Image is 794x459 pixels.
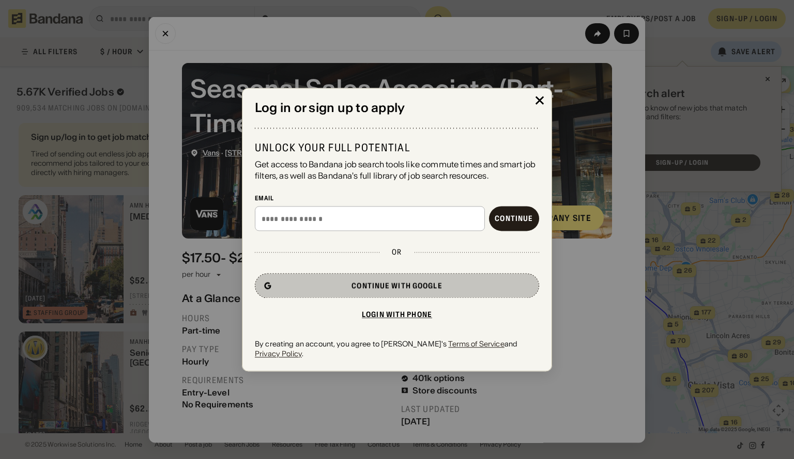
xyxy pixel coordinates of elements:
div: Unlock your full potential [255,141,539,154]
div: Get access to Bandana job search tools like commute times and smart job filters, as well as Banda... [255,159,539,182]
div: Continue [495,215,533,223]
div: Login with phone [362,311,432,319]
div: or [392,248,402,257]
div: Email [255,194,539,202]
div: Log in or sign up to apply [255,101,539,116]
div: Continue with Google [352,282,442,290]
a: Privacy Policy [255,349,302,358]
div: By creating an account, you agree to [PERSON_NAME]'s and . [255,340,539,358]
a: Terms of Service [448,340,504,349]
